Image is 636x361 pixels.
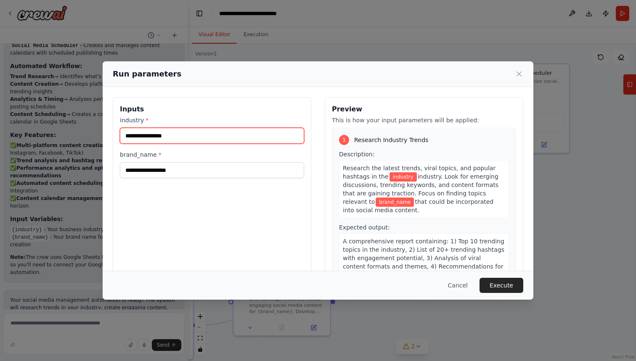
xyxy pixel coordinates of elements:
[343,238,504,295] span: A comprehensive report containing: 1) Top 10 trending topics in the industry, 2) List of 20+ tren...
[480,278,523,293] button: Execute
[343,173,498,205] span: industry. Look for emerging discussions, trending keywords, and content formats that are gaining ...
[120,104,304,114] h3: Inputs
[113,68,181,80] h2: Run parameters
[343,198,493,213] span: that could be incorporated into social media content.
[339,135,349,145] div: 1
[332,116,516,124] p: This is how your input parameters will be applied:
[376,198,414,207] span: Variable: brand_name
[339,224,390,231] span: Expected output:
[390,172,417,182] span: Variable: industry
[343,165,496,180] span: Research the latest trends, viral topics, and popular hashtags in the
[120,150,304,159] label: brand_name
[441,278,474,293] button: Cancel
[354,136,428,144] span: Research Industry Trends
[332,104,516,114] h3: Preview
[120,116,304,124] label: industry
[339,151,374,158] span: Description:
